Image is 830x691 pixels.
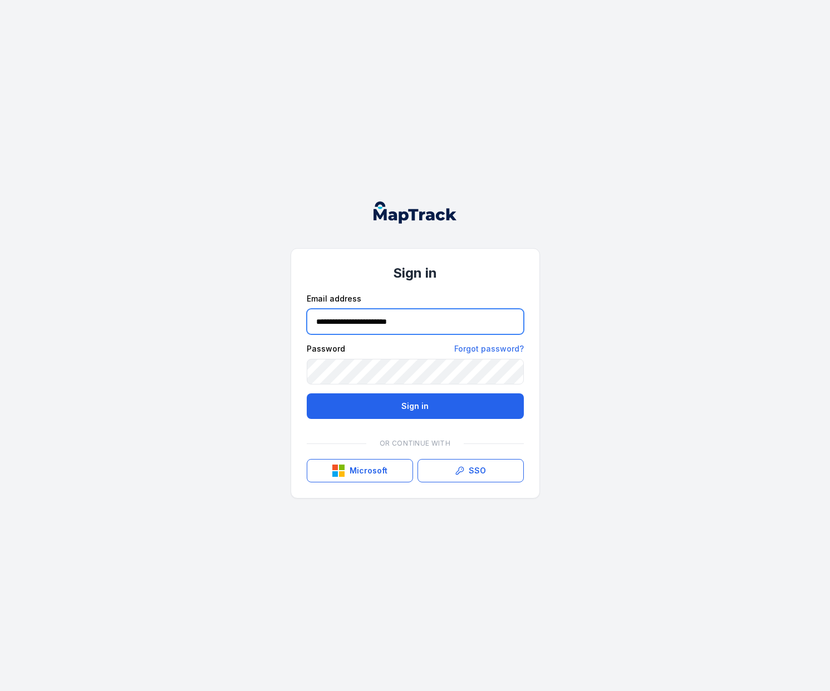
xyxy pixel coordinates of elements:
[307,264,524,282] h1: Sign in
[307,432,524,455] div: Or continue with
[307,459,413,482] button: Microsoft
[307,293,361,304] label: Email address
[307,393,524,419] button: Sign in
[454,343,524,354] a: Forgot password?
[356,201,475,224] nav: Global
[307,343,345,354] label: Password
[418,459,524,482] a: SSO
